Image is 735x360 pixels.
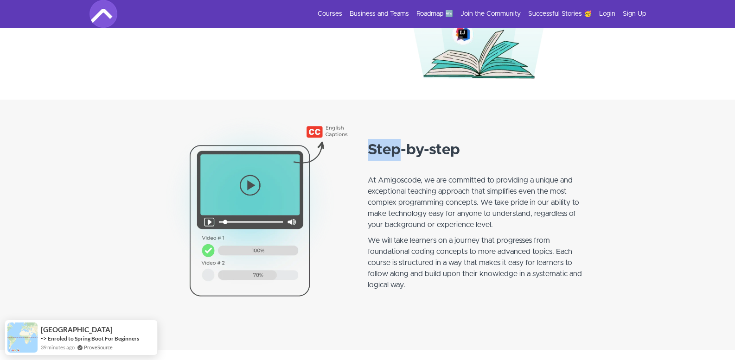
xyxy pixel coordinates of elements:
[145,109,368,331] img: Step by Step Tutorials
[350,9,409,19] a: Business and Teams
[623,9,646,19] a: Sign Up
[41,335,47,342] span: ->
[368,143,460,158] strong: Step-by-step
[41,326,113,334] span: [GEOGRAPHIC_DATA]
[318,9,342,19] a: Courses
[41,343,75,351] span: 39 minutes ago
[416,9,453,19] a: Roadmap 🆕
[48,335,139,342] a: Enroled to Spring Boot For Beginners
[368,164,590,230] p: At Amigoscode, we are committed to providing a unique and exceptional teaching approach that simp...
[599,9,615,19] a: Login
[84,343,113,351] a: ProveSource
[368,235,590,302] p: We will take learners on a journey that progresses from foundational coding concepts to more adva...
[528,9,592,19] a: Successful Stories 🥳
[7,322,38,353] img: provesource social proof notification image
[460,9,521,19] a: Join the Community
